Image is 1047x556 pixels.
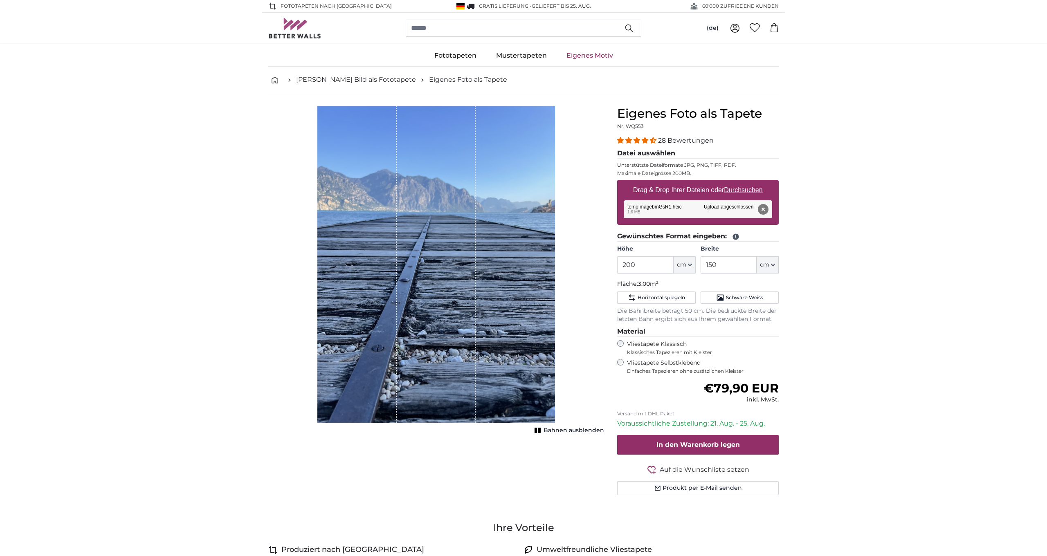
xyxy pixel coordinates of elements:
[532,425,604,436] button: Bahnen ausblenden
[638,294,685,301] span: Horizontal spiegeln
[656,441,740,448] span: In den Warenkorb legen
[557,45,623,66] a: Eigenes Motiv
[617,327,779,337] legend: Material
[677,261,686,269] span: cm
[537,544,652,556] h4: Umweltfreundliche Vliestapete
[268,106,604,433] div: 1 of 1
[726,294,763,301] span: Schwarz-Weiss
[627,359,779,374] label: Vliestapete Selbstklebend
[617,291,695,304] button: Horizontal spiegeln
[630,182,766,198] label: Drag & Drop Ihrer Dateien oder
[268,67,779,93] nav: breadcrumbs
[532,3,591,9] span: Geliefert bis 25. Aug.
[617,148,779,159] legend: Datei auswählen
[660,465,749,475] span: Auf die Wunschliste setzen
[296,75,416,85] a: [PERSON_NAME] Bild als Fototapete
[627,368,779,374] span: Einfaches Tapezieren ohne zusätzlichen Kleister
[702,2,779,10] span: 60'000 ZUFRIEDENE KUNDEN
[268,18,321,38] img: Betterwalls
[617,123,644,129] span: Nr. WQ553
[760,261,769,269] span: cm
[281,544,424,556] h4: Produziert nach [GEOGRAPHIC_DATA]
[456,3,465,9] img: Deutschland
[701,291,779,304] button: Schwarz-Weiss
[724,186,763,193] u: Durchsuchen
[617,162,779,168] p: Unterstützte Dateiformate JPG, PNG, TIFF, PDF.
[425,45,486,66] a: Fototapeten
[617,481,779,495] button: Produkt per E-Mail senden
[701,245,779,253] label: Breite
[627,349,772,356] span: Klassisches Tapezieren mit Kleister
[617,280,779,288] p: Fläche:
[617,419,779,428] p: Voraussichtliche Zustellung: 21. Aug. - 25. Aug.
[674,256,696,274] button: cm
[486,45,557,66] a: Mustertapeten
[627,340,772,356] label: Vliestapete Klassisch
[617,170,779,177] p: Maximale Dateigrösse 200MB.
[638,280,658,287] span: 3.00m²
[617,464,779,475] button: Auf die Wunschliste setzen
[617,231,779,242] legend: Gewünschtes Format eingeben:
[617,410,779,417] p: Versand mit DHL Paket
[617,245,695,253] label: Höhe
[429,75,507,85] a: Eigenes Foto als Tapete
[757,256,779,274] button: cm
[704,396,779,404] div: inkl. MwSt.
[617,307,779,323] p: Die Bahnbreite beträgt 50 cm. Die bedruckte Breite der letzten Bahn ergibt sich aus Ihrem gewählt...
[268,521,779,534] h3: Ihre Vorteile
[704,381,779,396] span: €79,90 EUR
[479,3,530,9] span: GRATIS Lieferung!
[617,106,779,121] h1: Eigenes Foto als Tapete
[530,3,591,9] span: -
[281,2,392,10] span: Fototapeten nach [GEOGRAPHIC_DATA]
[658,137,714,144] span: 28 Bewertungen
[617,435,779,455] button: In den Warenkorb legen
[617,137,658,144] span: 4.32 stars
[544,426,604,435] span: Bahnen ausblenden
[700,21,725,36] button: (de)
